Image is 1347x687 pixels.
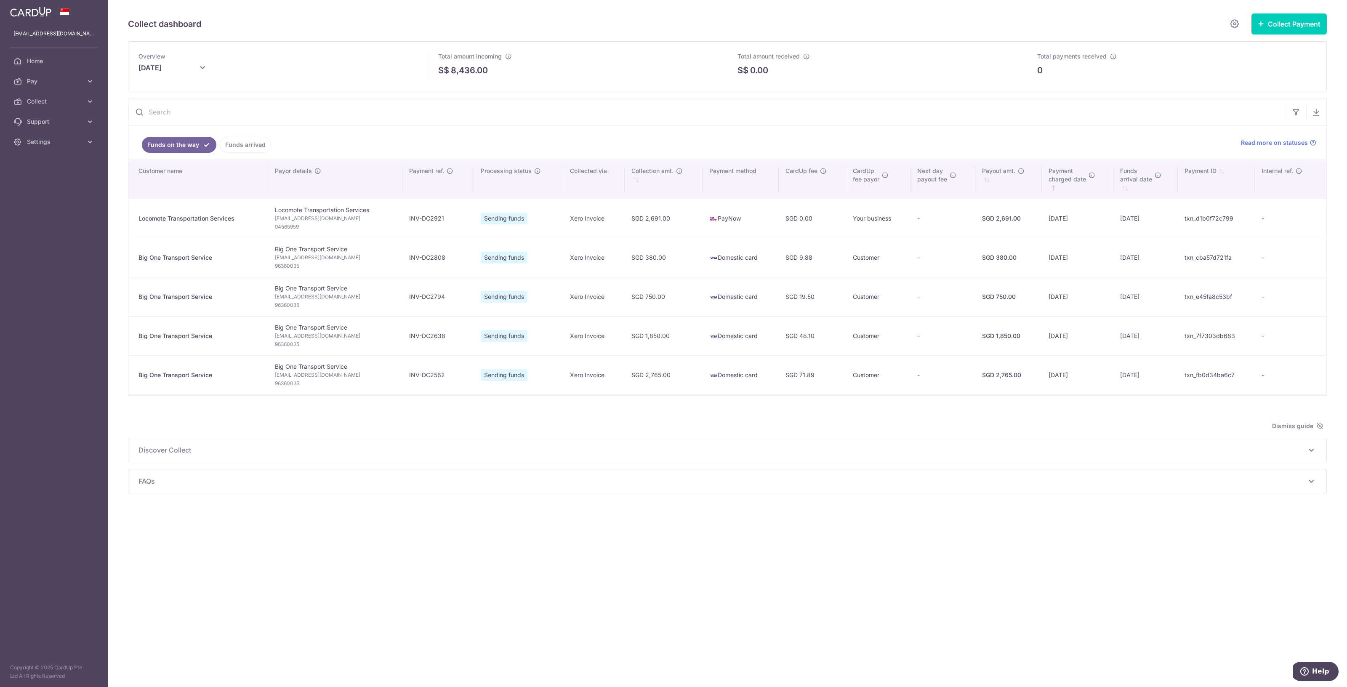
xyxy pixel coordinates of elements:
th: Payment ref. [402,160,474,199]
td: [DATE] [1042,277,1113,316]
td: INV-DC2794 [402,277,474,316]
span: Home [27,57,83,65]
td: INV-DC2808 [402,238,474,277]
img: CardUp [10,7,51,17]
span: Processing status [481,167,532,175]
td: Big One Transport Service [268,355,402,394]
div: SGD 1,850.00 [982,332,1036,340]
td: Customer [846,277,911,316]
span: Sending funds [481,369,527,381]
span: 96360035 [275,340,396,349]
span: FAQs [138,476,1306,486]
td: Big One Transport Service [268,316,402,355]
td: Big One Transport Service [268,277,402,316]
td: Customer [846,355,911,394]
td: - [1255,355,1326,394]
td: - [1255,238,1326,277]
span: Discover Collect [138,445,1306,455]
td: Customer [846,316,911,355]
td: - [1255,277,1326,316]
span: [EMAIL_ADDRESS][DOMAIN_NAME] [275,371,396,379]
td: - [1255,199,1326,238]
td: INV-DC2562 [402,355,474,394]
div: SGD 2,691.00 [982,214,1036,223]
td: [DATE] [1113,199,1178,238]
th: Customer name [128,160,268,199]
div: SGD 2,765.00 [982,371,1036,379]
span: Sending funds [481,213,527,224]
span: 96360035 [275,379,396,388]
span: 96360035 [275,301,396,309]
span: Payment charged date [1049,167,1086,184]
img: paynow-md-4fe65508ce96feda548756c5ee0e473c78d4820b8ea51387c6e4ad89e58a5e61.png [709,215,718,223]
th: CardUp fee [779,160,846,199]
span: Total payments received [1037,53,1107,60]
td: txn_cba57d721fa [1178,238,1255,277]
td: Locomote Transportation Services [268,199,402,238]
td: [DATE] [1042,199,1113,238]
span: CardUp fee payor [853,167,879,184]
span: 94565959 [275,223,396,231]
th: Next daypayout fee [910,160,975,199]
td: txn_e45fa8c53bf [1178,277,1255,316]
span: Sending funds [481,252,527,264]
td: Customer [846,238,911,277]
td: [DATE] [1042,355,1113,394]
td: Xero Invoice [563,238,625,277]
td: - [910,238,975,277]
span: [EMAIL_ADDRESS][DOMAIN_NAME] [275,332,396,340]
td: Xero Invoice [563,277,625,316]
td: Domestic card [703,316,779,355]
span: Collection amt. [631,167,673,175]
p: 0.00 [750,64,768,77]
td: [DATE] [1113,277,1178,316]
iframe: Opens a widget where you can find more information [1293,662,1339,683]
td: txn_7f7303db683 [1178,316,1255,355]
th: Collected via [563,160,625,199]
span: Sending funds [481,291,527,303]
span: Total amount received [737,53,800,60]
th: Internal ref. [1255,160,1326,199]
p: FAQs [138,476,1316,486]
h5: Collect dashboard [128,17,201,31]
span: S$ [737,64,748,77]
td: Big One Transport Service [268,238,402,277]
a: Read more on statuses [1241,138,1316,147]
th: Collection amt. : activate to sort column ascending [625,160,702,199]
p: 0 [1037,64,1043,77]
td: Domestic card [703,277,779,316]
th: Payment method [703,160,779,199]
span: Read more on statuses [1241,138,1308,147]
a: Funds on the way [142,137,216,153]
span: Settings [27,138,83,146]
div: Big One Transport Service [138,253,261,262]
div: Locomote Transportation Services [138,214,261,223]
a: Funds arrived [220,137,271,153]
td: Domestic card [703,238,779,277]
th: Paymentcharged date : activate to sort column ascending [1042,160,1113,199]
td: [DATE] [1113,355,1178,394]
span: Payment ref. [409,167,444,175]
td: SGD 750.00 [625,277,702,316]
p: 8,436.00 [451,64,488,77]
td: SGD 9.88 [779,238,846,277]
td: Domestic card [703,355,779,394]
th: Payor details [268,160,402,199]
td: Xero Invoice [563,199,625,238]
span: Payout amt. [982,167,1015,175]
span: [EMAIL_ADDRESS][DOMAIN_NAME] [275,253,396,262]
td: [DATE] [1113,238,1178,277]
span: 96360035 [275,262,396,270]
td: PayNow [703,199,779,238]
td: SGD 380.00 [625,238,702,277]
img: visa-sm-192604c4577d2d35970c8ed26b86981c2741ebd56154ab54ad91a526f0f24972.png [709,293,718,301]
td: SGD 0.00 [779,199,846,238]
div: Big One Transport Service [138,332,261,340]
th: CardUpfee payor [846,160,911,199]
span: S$ [438,64,449,77]
td: - [1255,316,1326,355]
div: Big One Transport Service [138,293,261,301]
td: SGD 2,765.00 [625,355,702,394]
span: Support [27,117,83,126]
p: [EMAIL_ADDRESS][DOMAIN_NAME] [13,29,94,38]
